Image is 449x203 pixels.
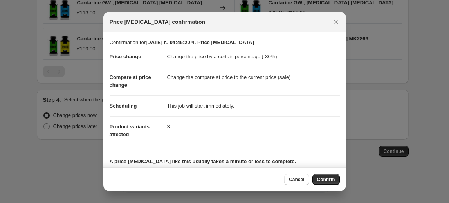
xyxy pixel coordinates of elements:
[110,39,340,47] p: Confirmation for
[317,176,335,183] span: Confirm
[110,124,150,137] span: Product variants affected
[110,103,137,109] span: Scheduling
[110,74,151,88] span: Compare at price change
[110,18,206,26] span: Price [MEDICAL_DATA] confirmation
[146,40,254,45] b: [DATE] г., 04:46:20 ч. Price [MEDICAL_DATA]
[110,54,141,59] span: Price change
[167,95,340,116] dd: This job will start immediately.
[110,158,296,164] b: A price [MEDICAL_DATA] like this usually takes a minute or less to complete.
[284,174,309,185] button: Cancel
[167,116,340,137] dd: 3
[167,47,340,67] dd: Change the price by a certain percentage (-30%)
[289,176,304,183] span: Cancel
[312,174,340,185] button: Confirm
[167,67,340,88] dd: Change the compare at price to the current price (sale)
[330,16,341,27] button: Close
